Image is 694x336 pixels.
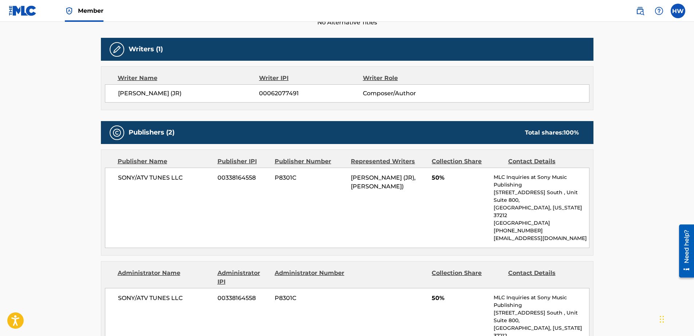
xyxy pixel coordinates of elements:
p: [STREET_ADDRESS] South , Unit Suite 800, [494,309,589,324]
span: P8301C [275,294,345,303]
span: 00062077491 [259,89,362,98]
div: Contact Details [508,269,579,286]
div: Collection Share [432,269,502,286]
span: Member [78,7,103,15]
a: Public Search [633,4,647,18]
span: 50% [432,173,488,182]
div: Administrator Name [118,269,212,286]
p: [GEOGRAPHIC_DATA] [494,219,589,227]
div: Help [652,4,666,18]
span: 00338164558 [217,173,269,182]
iframe: Resource Center [674,222,694,280]
img: search [636,7,644,15]
div: Writer Name [118,74,259,83]
div: Contact Details [508,157,579,166]
div: Writer IPI [259,74,363,83]
p: [GEOGRAPHIC_DATA], [US_STATE] 37212 [494,204,589,219]
span: No Alternative Titles [101,18,593,27]
span: 00338164558 [217,294,269,303]
img: Publishers [113,128,121,137]
span: SONY/ATV TUNES LLC [118,294,212,303]
div: Collection Share [432,157,502,166]
span: 50% [432,294,488,303]
img: help [655,7,663,15]
span: [PERSON_NAME] (JR) [118,89,259,98]
p: [STREET_ADDRESS] South , Unit Suite 800, [494,189,589,204]
div: Total shares: [525,128,579,137]
img: MLC Logo [9,5,37,16]
div: Publisher Number [275,157,345,166]
img: Writers [113,45,121,54]
span: 100 % [564,129,579,136]
h5: Writers (1) [129,45,163,53]
iframe: Chat Widget [658,301,694,336]
p: MLC Inquiries at Sony Music Publishing [494,173,589,189]
span: P8301C [275,173,345,182]
div: Represented Writers [351,157,426,166]
p: [EMAIL_ADDRESS][DOMAIN_NAME] [494,235,589,242]
span: SONY/ATV TUNES LLC [118,173,212,182]
div: Administrator Number [275,269,345,286]
img: Top Rightsholder [65,7,74,15]
div: Drag [660,308,664,330]
span: [PERSON_NAME] (JR), [PERSON_NAME]) [351,174,416,190]
div: Writer Role [363,74,457,83]
h5: Publishers (2) [129,128,175,137]
div: Administrator IPI [217,269,269,286]
div: Publisher IPI [217,157,269,166]
p: MLC Inquiries at Sony Music Publishing [494,294,589,309]
div: User Menu [671,4,685,18]
span: Composer/Author [363,89,457,98]
div: Publisher Name [118,157,212,166]
p: [PHONE_NUMBER] [494,227,589,235]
